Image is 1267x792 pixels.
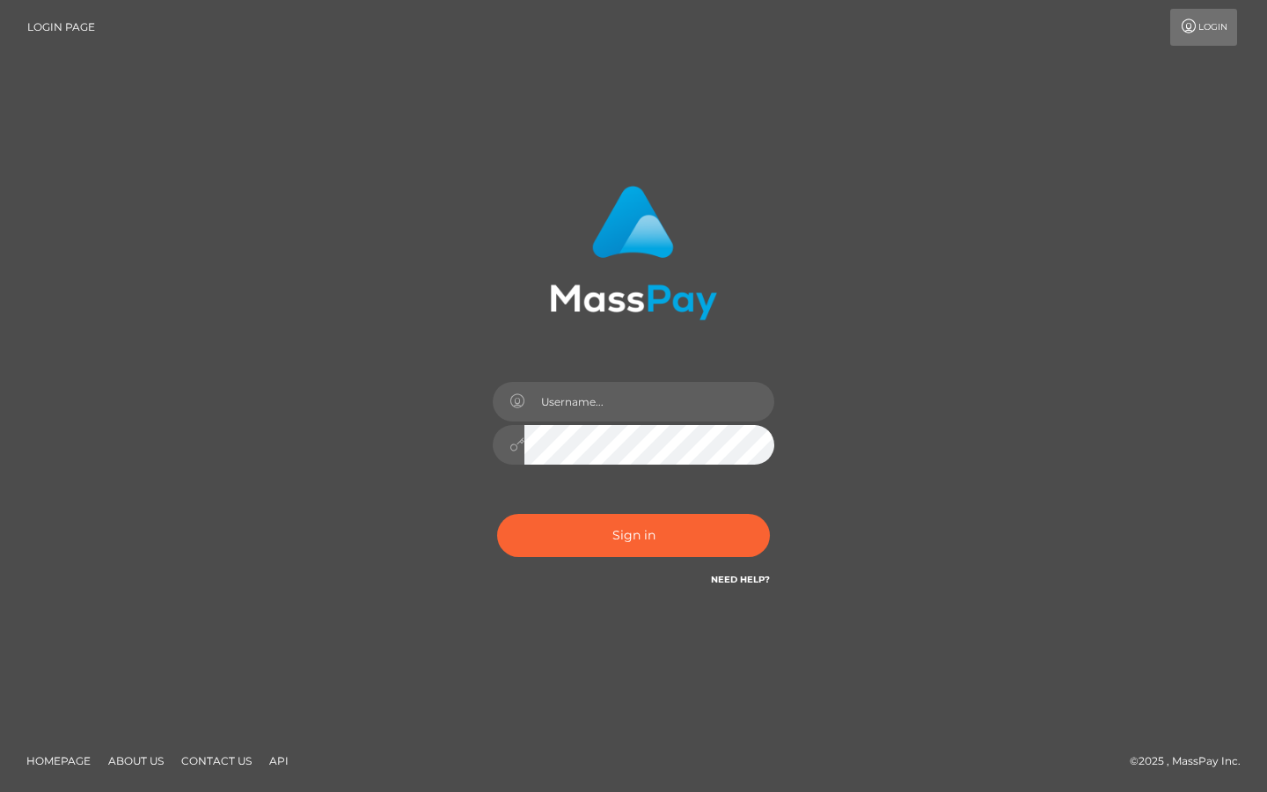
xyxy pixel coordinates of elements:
a: Homepage [19,747,98,774]
a: Login Page [27,9,95,46]
a: About Us [101,747,171,774]
a: Need Help? [711,574,770,585]
a: Login [1170,9,1237,46]
div: © 2025 , MassPay Inc. [1130,752,1254,771]
input: Username... [524,382,774,422]
img: MassPay Login [550,186,717,320]
a: API [262,747,296,774]
a: Contact Us [174,747,259,774]
button: Sign in [497,514,770,557]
